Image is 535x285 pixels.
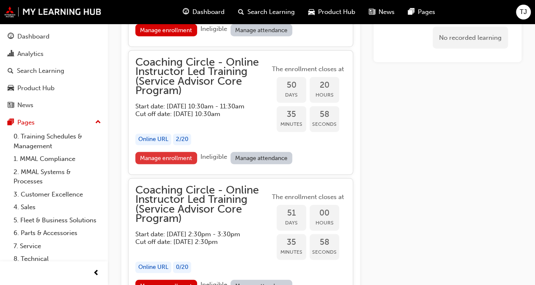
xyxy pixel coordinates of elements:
[3,115,104,130] button: Pages
[8,50,14,58] span: chart-icon
[238,7,244,17] span: search-icon
[10,130,104,152] a: 0. Training Schedules & Management
[310,208,339,218] span: 00
[230,24,293,36] a: Manage attendance
[277,119,306,129] span: Minutes
[270,64,346,74] span: The enrollment closes at
[200,25,227,33] span: Ineligible
[401,3,442,21] a: pages-iconPages
[247,7,295,17] span: Search Learning
[362,3,401,21] a: news-iconNews
[8,85,14,92] span: car-icon
[3,97,104,113] a: News
[135,230,256,238] h5: Start date: [DATE] 2:30pm - 3:30pm
[95,117,101,128] span: up-icon
[173,262,191,273] div: 0 / 20
[17,83,55,93] div: Product Hub
[277,218,306,228] span: Days
[8,102,14,109] span: news-icon
[17,32,49,42] div: Dashboard
[135,262,171,273] div: Online URL
[516,5,531,19] button: TJ
[277,80,306,90] span: 50
[10,166,104,188] a: 2. MMAL Systems & Processes
[418,7,435,17] span: Pages
[310,90,339,100] span: Hours
[369,7,375,17] span: news-icon
[135,110,256,118] h5: Cut off date: [DATE] 10:30am
[8,119,14,127] span: pages-icon
[310,110,339,119] span: 58
[270,192,346,202] span: The enrollment closes at
[3,80,104,96] a: Product Hub
[433,26,508,49] div: No recorded learning
[10,201,104,214] a: 4. Sales
[8,33,14,41] span: guage-icon
[10,227,104,240] a: 6. Parts & Accessories
[135,238,256,246] h5: Cut off date: [DATE] 2:30pm
[200,153,227,160] span: Ineligible
[10,188,104,201] a: 3. Customer Excellence
[3,27,104,115] button: DashboardAnalyticsSearch LearningProduct HubNews
[3,29,104,44] a: Dashboard
[310,119,339,129] span: Seconds
[310,218,339,228] span: Hours
[310,247,339,257] span: Seconds
[277,90,306,100] span: Days
[192,7,225,17] span: Dashboard
[310,238,339,247] span: 58
[135,152,197,164] a: Manage enrollment
[4,6,102,17] img: mmal
[10,252,104,266] a: 8. Technical
[135,134,171,145] div: Online URL
[135,185,270,224] span: Coaching Circle - Online Instructor Led Training (Service Advisor Core Program)
[176,3,231,21] a: guage-iconDashboard
[318,7,355,17] span: Product Hub
[17,66,64,76] div: Search Learning
[135,58,346,168] button: Coaching Circle - Online Instructor Led Training (Service Advisor Core Program)Start date: [DATE]...
[277,110,306,119] span: 35
[10,152,104,166] a: 1. MMAL Compliance
[230,152,293,164] a: Manage attendance
[520,7,527,17] span: TJ
[3,63,104,79] a: Search Learning
[379,7,395,17] span: News
[10,240,104,253] a: 7. Service
[135,24,197,36] a: Manage enrollment
[17,100,33,110] div: News
[277,247,306,257] span: Minutes
[310,80,339,90] span: 20
[277,208,306,218] span: 51
[10,214,104,227] a: 5. Fleet & Business Solutions
[173,134,191,145] div: 2 / 20
[277,238,306,247] span: 35
[17,118,35,127] div: Pages
[135,102,256,110] h5: Start date: [DATE] 10:30am - 11:30am
[408,7,414,17] span: pages-icon
[8,67,14,75] span: search-icon
[183,7,189,17] span: guage-icon
[308,7,315,17] span: car-icon
[17,49,44,59] div: Analytics
[93,268,99,279] span: prev-icon
[302,3,362,21] a: car-iconProduct Hub
[3,46,104,62] a: Analytics
[135,58,270,96] span: Coaching Circle - Online Instructor Led Training (Service Advisor Core Program)
[231,3,302,21] a: search-iconSearch Learning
